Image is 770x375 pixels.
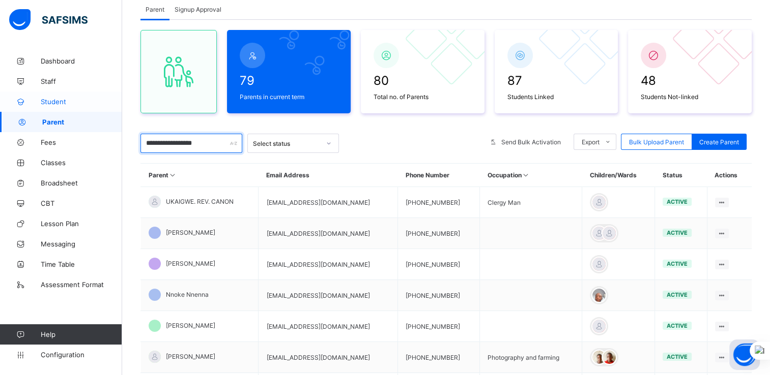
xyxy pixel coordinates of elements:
span: Help [41,330,122,338]
span: Lesson Plan [41,220,122,228]
span: Messaging [41,240,122,248]
td: [PHONE_NUMBER] [397,311,479,342]
span: 79 [240,73,338,88]
td: [PHONE_NUMBER] [397,280,479,311]
span: active [667,229,688,236]
span: 48 [641,73,739,88]
td: [EMAIL_ADDRESS][DOMAIN_NAME] [259,311,398,342]
td: [EMAIL_ADDRESS][DOMAIN_NAME] [259,187,398,218]
td: [PHONE_NUMBER] [397,342,479,373]
th: Phone Number [397,164,479,187]
button: Open asap [729,339,760,370]
span: Total no. of Parents [374,93,472,101]
span: Parent [42,118,122,126]
span: Nnoke Nnenna [166,291,209,298]
span: Configuration [41,351,122,359]
i: Sort in Ascending Order [522,171,530,179]
span: active [667,260,688,267]
span: [PERSON_NAME] [166,322,215,329]
th: Children/Wards [582,164,655,187]
th: Parent [141,164,259,187]
img: safsims [9,9,88,30]
td: [EMAIL_ADDRESS][DOMAIN_NAME] [259,218,398,249]
span: Dashboard [41,57,122,65]
span: Student [41,98,122,106]
span: [PERSON_NAME] [166,260,215,267]
td: [PHONE_NUMBER] [397,249,479,280]
span: [PERSON_NAME] [166,353,215,360]
span: Parent [146,6,164,13]
span: Fees [41,138,122,146]
td: [PHONE_NUMBER] [397,218,479,249]
span: active [667,291,688,298]
span: 80 [374,73,472,88]
th: Email Address [259,164,398,187]
td: [PHONE_NUMBER] [397,187,479,218]
span: Parents in current term [240,93,338,101]
span: Export [582,138,600,146]
span: UKAIGWE. REV. CANON [166,198,234,205]
span: active [667,198,688,205]
span: [PERSON_NAME] [166,229,215,236]
span: Bulk Upload Parent [629,138,684,146]
span: active [667,353,688,360]
span: 87 [507,73,606,88]
span: CBT [41,199,122,207]
span: Staff [41,77,122,85]
td: [EMAIL_ADDRESS][DOMAIN_NAME] [259,342,398,373]
td: Clergy Man [480,187,582,218]
div: Select status [253,140,320,147]
span: Classes [41,159,122,167]
td: [EMAIL_ADDRESS][DOMAIN_NAME] [259,280,398,311]
td: [EMAIL_ADDRESS][DOMAIN_NAME] [259,249,398,280]
td: Photography and farming [480,342,582,373]
span: Assessment Format [41,280,122,289]
th: Actions [707,164,752,187]
span: Broadsheet [41,179,122,187]
span: Students Linked [507,93,606,101]
span: Create Parent [699,138,739,146]
th: Occupation [480,164,582,187]
span: Students Not-linked [641,93,739,101]
span: Time Table [41,260,122,268]
i: Sort in Ascending Order [168,171,177,179]
span: Signup Approval [175,6,221,13]
span: Send Bulk Activation [501,138,561,146]
th: Status [654,164,707,187]
span: active [667,322,688,329]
